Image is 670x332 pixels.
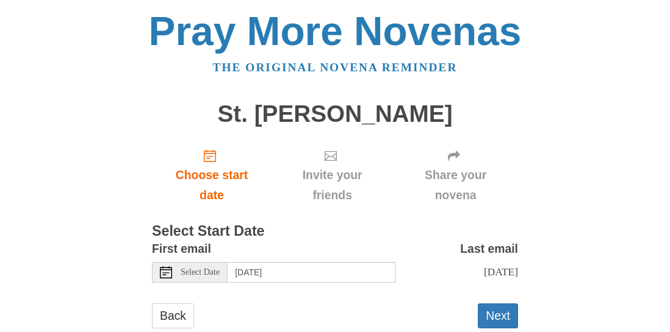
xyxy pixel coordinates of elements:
span: [DATE] [484,266,518,278]
span: Select Date [181,268,220,277]
div: Click "Next" to confirm your start date first. [393,139,518,211]
label: First email [152,239,211,259]
h1: St. [PERSON_NAME] [152,101,518,127]
a: Choose start date [152,139,272,211]
h3: Select Start Date [152,224,518,239]
label: Last email [460,239,518,259]
div: Click "Next" to confirm your start date first. [272,139,393,211]
span: Choose start date [164,165,259,205]
a: Back [152,303,194,328]
a: The original novena reminder [213,61,458,74]
span: Invite your friends [284,165,381,205]
button: Next [478,303,518,328]
span: Share your novena [405,165,506,205]
a: Pray More Novenas [149,9,522,54]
